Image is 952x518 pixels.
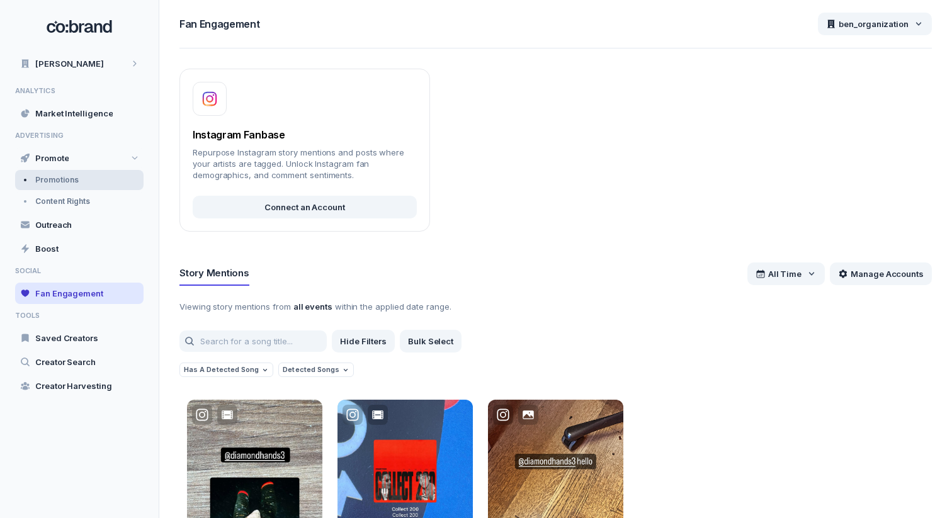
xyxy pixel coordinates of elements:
[15,351,144,373] a: Creator Search
[35,196,90,206] span: Content Rights
[15,132,144,140] span: ADVERTISING
[35,58,104,69] span: [PERSON_NAME]
[193,147,417,181] span: Repurpose Instagram story mentions and posts where your artists are tagged. Unlock Instagram fan ...
[179,301,932,312] span: Viewing story mentions from within the applied date range.
[35,356,96,368] span: Creator Search
[293,301,332,312] span: all events
[400,330,462,352] button: Bulk Select
[35,332,98,344] span: Saved Creators
[264,201,345,213] span: Connect an Account
[193,196,417,218] button: Connect an Account
[15,103,144,124] a: Market Intelligence
[839,18,909,30] span: ben_organization
[15,312,144,320] span: TOOLS
[340,335,387,347] span: Hide Filters
[283,366,339,374] span: Detected Songs
[408,335,453,347] span: Bulk Select
[851,268,924,279] span: Manage Accounts
[35,175,79,185] span: Promotions
[35,219,72,230] span: Outreach
[35,152,69,164] span: Promote
[332,330,395,352] button: Hide Filters
[179,262,249,286] div: tab
[768,268,802,279] span: All Time
[184,366,259,374] span: Has A Detected Song
[15,214,144,235] a: Outreach
[15,170,144,190] a: Promotions
[15,267,144,275] span: SOCIAL
[35,288,103,299] span: Fan Engagement
[179,330,327,352] input: Search for a song title...
[15,191,144,211] a: Content Rights
[35,108,113,119] span: Market Intelligence
[179,267,249,279] span: Story Mentions
[193,128,417,142] span: Instagram Fanbase
[15,375,144,397] a: Creator Harvesting
[35,243,59,254] span: Boost
[15,327,144,349] a: Saved Creators
[830,262,932,285] button: Manage Accounts
[15,238,144,259] a: Boost
[35,380,112,391] span: Creator Harvesting
[15,87,144,95] span: ANALYTICS
[15,283,144,304] a: Fan Engagement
